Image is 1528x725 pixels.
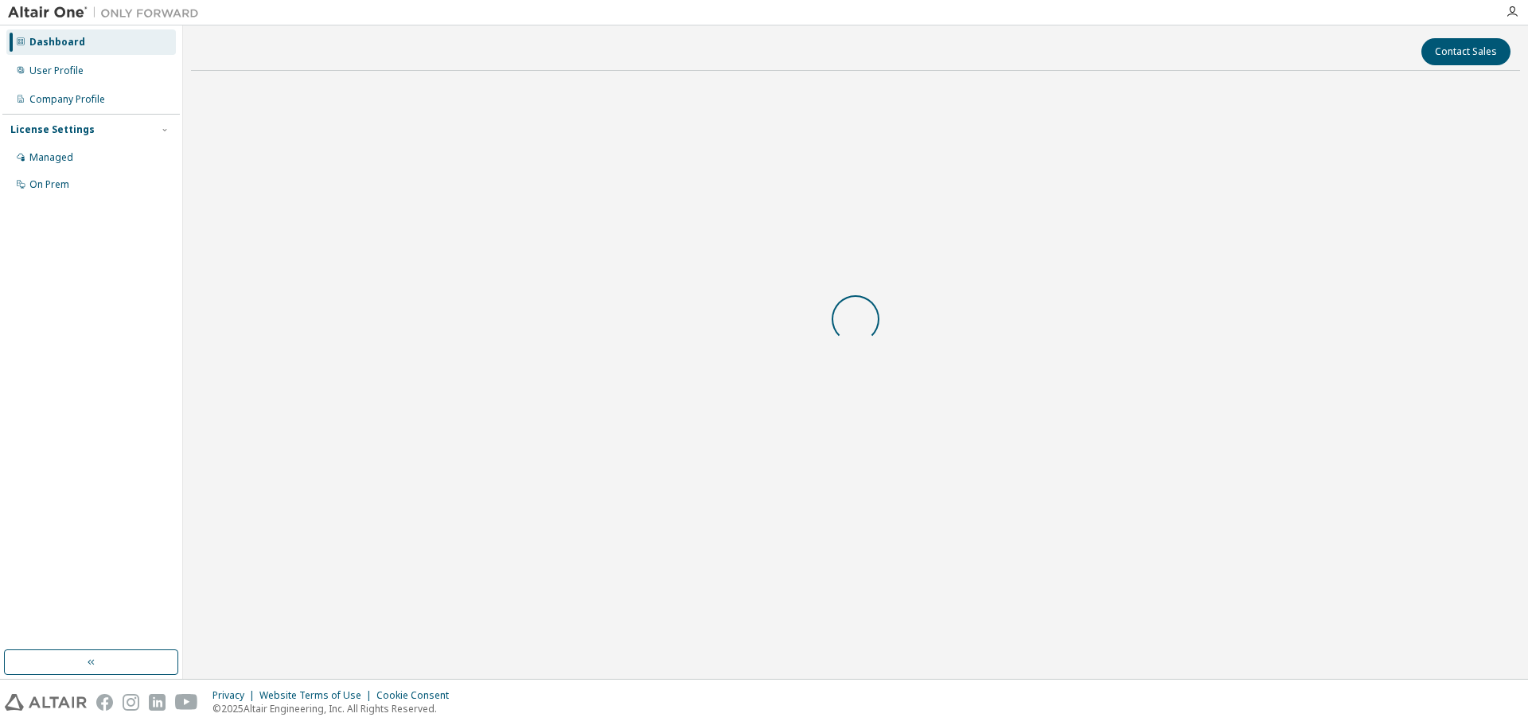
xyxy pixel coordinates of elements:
div: Cookie Consent [376,689,458,702]
button: Contact Sales [1421,38,1510,65]
div: Dashboard [29,36,85,49]
p: © 2025 Altair Engineering, Inc. All Rights Reserved. [212,702,458,715]
img: instagram.svg [123,694,139,711]
div: Website Terms of Use [259,689,376,702]
img: youtube.svg [175,694,198,711]
div: Managed [29,151,73,164]
div: Company Profile [29,93,105,106]
div: On Prem [29,178,69,191]
img: altair_logo.svg [5,694,87,711]
img: linkedin.svg [149,694,166,711]
div: Privacy [212,689,259,702]
img: Altair One [8,5,207,21]
div: License Settings [10,123,95,136]
div: User Profile [29,64,84,77]
img: facebook.svg [96,694,113,711]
